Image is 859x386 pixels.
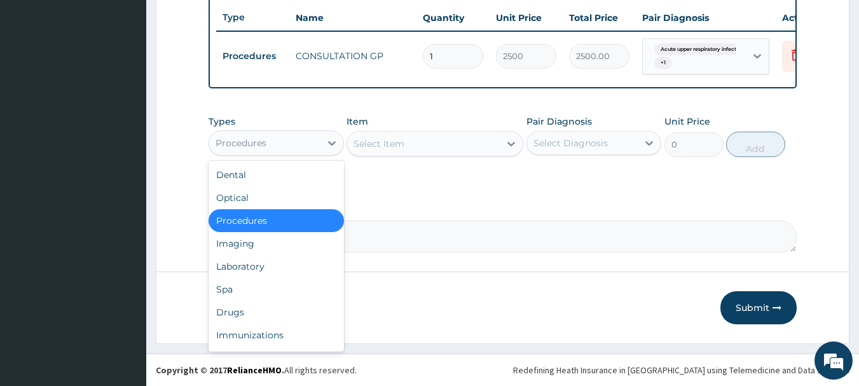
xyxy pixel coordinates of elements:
[289,5,416,31] th: Name
[563,5,636,31] th: Total Price
[354,137,404,150] div: Select Item
[209,116,235,127] label: Types
[74,113,175,242] span: We're online!
[209,209,344,232] div: Procedures
[636,5,776,31] th: Pair Diagnosis
[156,364,284,376] strong: Copyright © 2017 .
[216,137,266,149] div: Procedures
[726,132,785,157] button: Add
[209,324,344,347] div: Immunizations
[654,57,672,69] span: + 1
[347,115,368,128] label: Item
[664,115,710,128] label: Unit Price
[209,232,344,255] div: Imaging
[216,6,289,29] th: Type
[216,45,289,68] td: Procedures
[533,137,608,149] div: Select Diagnosis
[209,163,344,186] div: Dental
[720,291,797,324] button: Submit
[66,71,214,88] div: Chat with us now
[490,5,563,31] th: Unit Price
[209,6,239,37] div: Minimize live chat window
[227,364,282,376] a: RelianceHMO
[146,354,859,386] footer: All rights reserved.
[526,115,592,128] label: Pair Diagnosis
[209,301,344,324] div: Drugs
[209,347,344,369] div: Others
[209,278,344,301] div: Spa
[416,5,490,31] th: Quantity
[209,186,344,209] div: Optical
[776,5,839,31] th: Actions
[289,43,416,69] td: CONSULTATION GP
[654,43,746,56] span: Acute upper respiratory infect...
[24,64,52,95] img: d_794563401_company_1708531726252_794563401
[209,255,344,278] div: Laboratory
[6,254,242,298] textarea: Type your message and hit 'Enter'
[513,364,849,376] div: Redefining Heath Insurance in [GEOGRAPHIC_DATA] using Telemedicine and Data Science!
[209,203,797,214] label: Comment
